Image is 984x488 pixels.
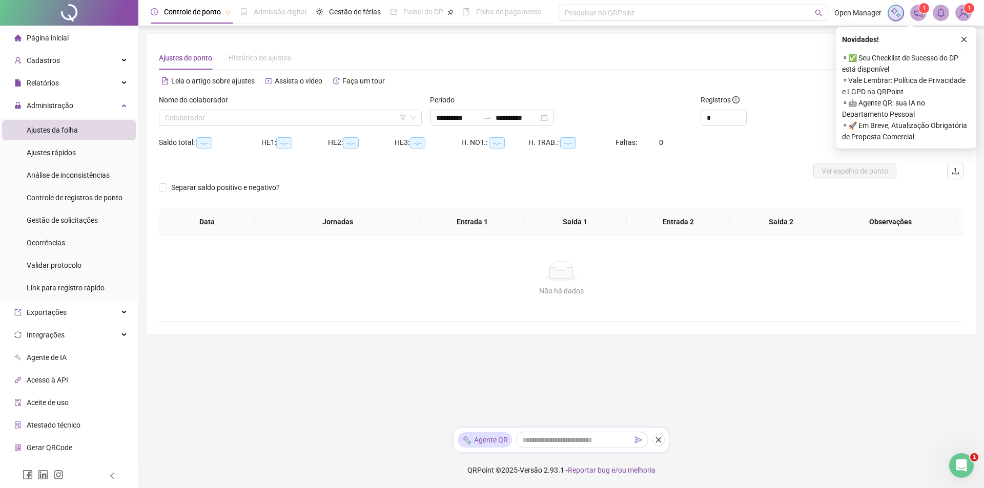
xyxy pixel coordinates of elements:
span: 0 [659,138,663,146]
th: Saída 2 [730,208,833,236]
span: Atestado técnico [27,421,80,429]
span: Reportar bug e/ou melhoria [568,466,655,474]
span: Página inicial [27,34,69,42]
span: file-text [161,77,169,84]
span: Gerar QRCode [27,443,72,452]
span: Ajustes rápidos [27,148,76,157]
span: --:-- [409,137,425,148]
span: Faça um tour [342,77,385,85]
span: Open Manager [834,7,881,18]
span: pushpin [225,9,231,15]
span: Folha de pagamento [476,8,542,16]
span: solution [14,421,22,429]
span: close [960,36,968,43]
span: file [14,79,22,87]
span: sun [316,8,323,15]
span: facebook [23,470,33,480]
span: Ajustes de ponto [159,54,212,62]
span: file-done [240,8,248,15]
div: Agente QR [458,432,512,448]
span: to [483,114,491,122]
span: close [655,436,662,443]
span: Link para registro rápido [27,284,105,292]
div: HE 3: [395,137,461,148]
img: sparkle-icon.fc2bf0ac1784a2077858766a79e2daf3.svg [890,7,901,18]
span: notification [914,8,923,17]
footer: QRPoint © 2025 - 2.93.1 - [138,452,984,488]
th: Saída 1 [524,208,627,236]
span: swap-right [483,114,491,122]
span: send [635,436,642,443]
span: info-circle [732,96,740,103]
span: Cadastros [27,56,60,65]
th: Jornadas [255,208,421,236]
span: Versão [520,466,542,474]
div: H. TRAB.: [528,137,616,148]
div: H. NOT.: [461,137,528,148]
span: ⚬ 🚀 Em Breve, Atualização Obrigatória de Proposta Comercial [842,120,970,142]
span: ⚬ ✅ Seu Checklist de Sucesso do DP está disponível [842,52,970,75]
label: Nome do colaborador [159,94,235,105]
button: Ver espelho de ponto [813,163,896,179]
th: Observações [825,208,956,236]
span: Leia o artigo sobre ajustes [171,77,255,85]
span: Exportações [27,308,67,316]
span: instagram [53,470,64,480]
span: audit [14,399,22,406]
span: user-add [14,57,22,64]
span: clock-circle [151,8,158,15]
span: Aceite de uso [27,398,69,407]
sup: 1 [919,3,929,13]
span: history [333,77,340,84]
span: sync [14,331,22,338]
span: Novidades ! [842,34,879,45]
span: Separar saldo positivo e negativo? [167,182,284,193]
span: 1 [970,453,978,461]
span: Gestão de férias [329,8,381,16]
span: Admissão digital [254,8,306,16]
span: --:-- [489,137,505,148]
span: --:-- [343,137,359,148]
span: linkedin [38,470,48,480]
span: Observações [833,216,948,227]
span: Faltas: [616,138,639,146]
span: Integrações [27,331,65,339]
span: --:-- [560,137,576,148]
div: HE 1: [261,137,328,148]
span: lock [14,102,22,109]
span: Controle de registros de ponto [27,194,122,202]
span: 1 [968,5,971,12]
span: Gestão de solicitações [27,216,98,224]
sup: Atualize o seu contato no menu Meus Dados [964,3,974,13]
label: Período [430,94,461,105]
span: --:-- [196,137,212,148]
span: Assista o vídeo [275,77,322,85]
span: pushpin [447,9,454,15]
span: Agente de IA [27,353,67,362]
span: Ajustes da folha [27,126,78,134]
div: Não há dados [171,285,951,296]
span: Ocorrências [27,239,65,247]
span: api [14,376,22,384]
span: --:-- [276,137,292,148]
iframe: Intercom live chat [949,453,974,478]
img: sparkle-icon.fc2bf0ac1784a2077858766a79e2daf3.svg [462,435,472,445]
span: Registros [701,94,740,105]
span: bell [936,8,946,17]
span: left [109,472,116,479]
th: Entrada 1 [421,208,524,236]
span: ⚬ 🤖 Agente QR: sua IA no Departamento Pessoal [842,97,970,120]
span: Análise de inconsistências [27,171,110,179]
span: export [14,309,22,316]
span: 1 [922,5,926,12]
th: Entrada 2 [627,208,730,236]
span: qrcode [14,444,22,451]
span: Controle de ponto [164,8,221,16]
span: down [410,115,416,121]
span: filter [400,115,406,121]
span: upload [951,167,959,175]
span: Relatórios [27,79,59,87]
span: youtube [265,77,272,84]
span: Validar protocolo [27,261,81,269]
span: Acesso à API [27,376,68,384]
